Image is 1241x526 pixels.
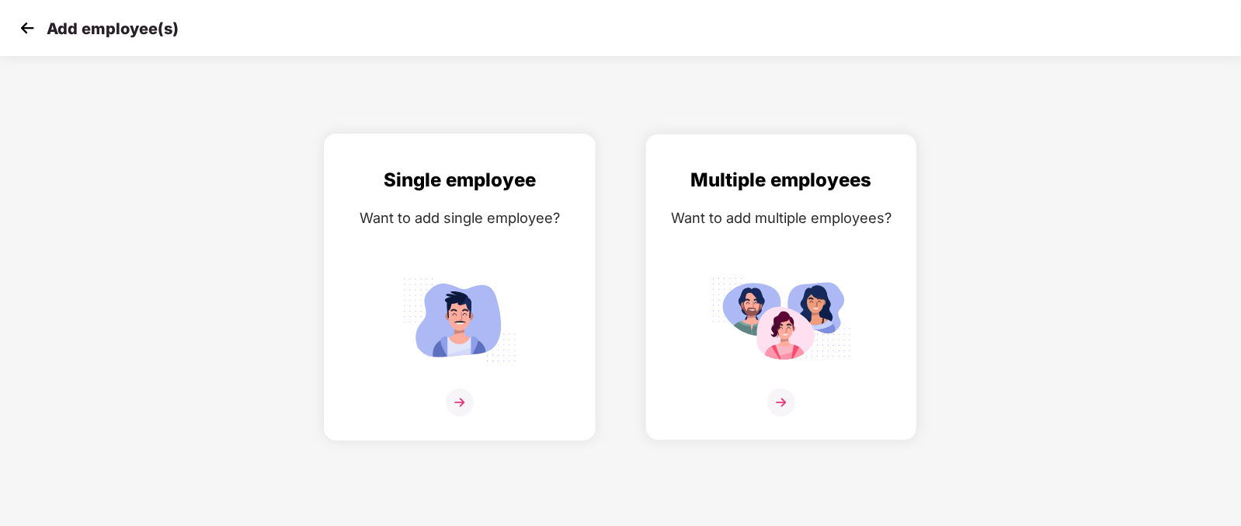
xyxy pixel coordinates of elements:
[16,16,39,40] img: svg+xml;base64,PHN2ZyB4bWxucz0iaHR0cDovL3d3dy53My5vcmcvMjAwMC9zdmciIHdpZHRoPSIzMCIgaGVpZ2h0PSIzMC...
[711,271,851,368] img: svg+xml;base64,PHN2ZyB4bWxucz0iaHR0cDovL3d3dy53My5vcmcvMjAwMC9zdmciIGlkPSJNdWx0aXBsZV9lbXBsb3llZS...
[340,207,579,229] div: Want to add single employee?
[390,271,530,368] img: svg+xml;base64,PHN2ZyB4bWxucz0iaHR0cDovL3d3dy53My5vcmcvMjAwMC9zdmciIGlkPSJTaW5nbGVfZW1wbG95ZWUiIH...
[662,207,901,229] div: Want to add multiple employees?
[446,388,474,416] img: svg+xml;base64,PHN2ZyB4bWxucz0iaHR0cDovL3d3dy53My5vcmcvMjAwMC9zdmciIHdpZHRoPSIzNiIgaGVpZ2h0PSIzNi...
[662,165,901,195] div: Multiple employees
[767,388,795,416] img: svg+xml;base64,PHN2ZyB4bWxucz0iaHR0cDovL3d3dy53My5vcmcvMjAwMC9zdmciIHdpZHRoPSIzNiIgaGVpZ2h0PSIzNi...
[340,165,579,195] div: Single employee
[47,19,179,38] p: Add employee(s)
